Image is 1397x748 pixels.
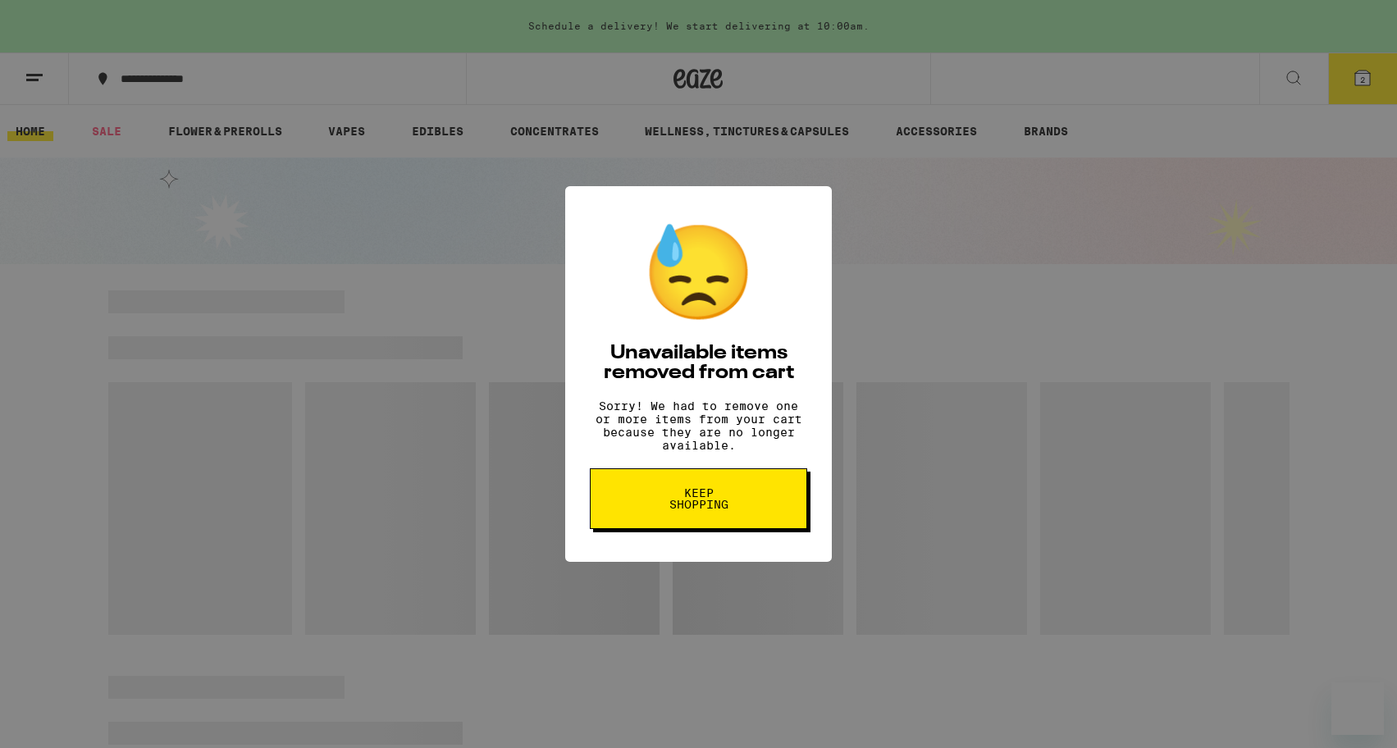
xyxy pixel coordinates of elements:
[590,468,807,529] button: Keep Shopping
[590,399,807,452] p: Sorry! We had to remove one or more items from your cart because they are no longer available.
[641,219,756,327] div: 😓
[1331,682,1384,735] iframe: Button to launch messaging window
[656,487,741,510] span: Keep Shopping
[590,344,807,383] h2: Unavailable items removed from cart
